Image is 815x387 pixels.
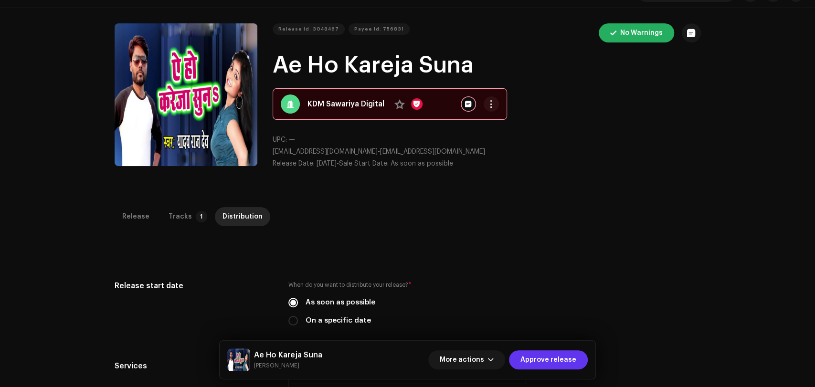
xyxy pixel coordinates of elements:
[391,160,453,167] span: As soon as possible
[273,147,701,157] p: •
[306,297,375,308] label: As soon as possible
[115,360,274,372] h5: Services
[317,160,337,167] span: [DATE]
[307,98,384,110] strong: KDM Sawariya Digital
[339,160,389,167] span: Sale Start Date:
[428,350,505,369] button: More actions
[222,207,263,226] div: Distribution
[440,350,484,369] span: More actions
[380,148,485,155] span: [EMAIL_ADDRESS][DOMAIN_NAME]
[273,23,345,35] button: Release Id: 3048467
[520,350,576,369] span: Approve release
[509,350,588,369] button: Approve release
[278,20,339,39] span: Release Id: 3048467
[354,20,404,39] span: Payee Id: 756831
[115,280,274,292] h5: Release start date
[273,136,287,143] span: UPC:
[227,348,250,371] img: ddb15657-ba77-4bd2-9297-64669e440082
[288,280,408,290] small: When do you want to distribute your release?
[273,160,339,167] span: •
[349,23,410,35] button: Payee Id: 756831
[306,315,371,326] label: On a specific date
[169,207,192,226] div: Tracks
[196,211,207,222] p-badge: 1
[273,160,315,167] span: Release Date:
[273,148,378,155] span: [EMAIL_ADDRESS][DOMAIN_NAME]
[254,349,322,361] h5: Ae Ho Kareja Suna
[254,361,322,370] small: Ae Ho Kareja Suna
[273,50,701,81] h1: Ae Ho Kareja Suna
[289,136,295,143] span: —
